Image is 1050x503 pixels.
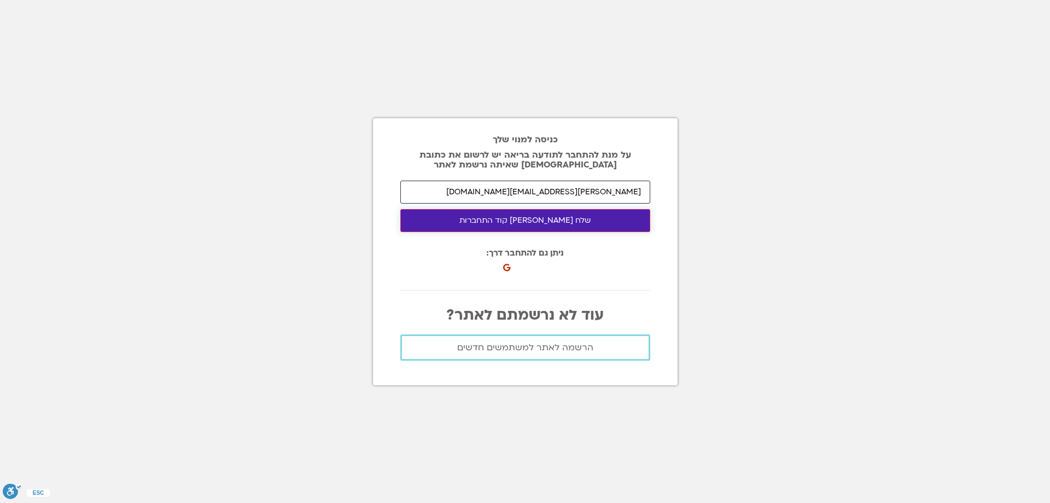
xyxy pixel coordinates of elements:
p: עוד לא נרשמתם לאתר? [400,307,650,323]
input: האימייל איתו נרשמת לאתר [400,181,650,204]
span: הרשמה לאתר למשתמשים חדשים [457,343,593,352]
iframe: כפתור לכניסה באמצעות חשבון Google [505,252,625,276]
h2: כניסה למנוי שלך [400,135,650,144]
button: שלח [PERSON_NAME] קוד התחברות [400,209,650,232]
p: על מנת להתחבר לתודעה בריאה יש לרשום את כתובת [DEMOGRAPHIC_DATA] שאיתה נרשמת לאתר [400,150,650,170]
a: הרשמה לאתר למשתמשים חדשים [400,334,650,361]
